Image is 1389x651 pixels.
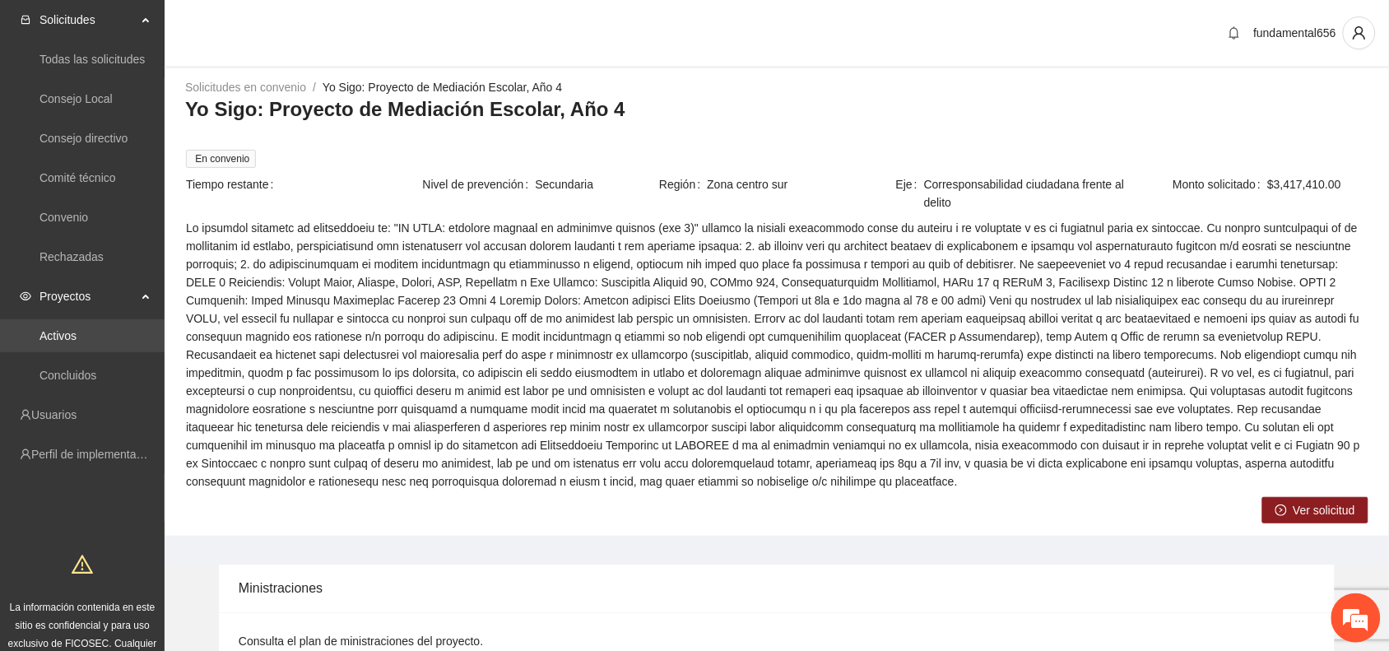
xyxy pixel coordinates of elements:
span: inbox [20,14,31,26]
span: fundamental656 [1254,26,1336,40]
span: right-circle [1275,505,1287,518]
span: user [1344,26,1375,40]
span: $3,417,410.00 [1267,175,1368,193]
button: right-circleVer solicitud [1262,497,1368,523]
a: Rechazadas [39,250,104,263]
span: Tiempo restante [186,175,281,193]
span: Ver solicitud [1294,501,1355,519]
h3: Yo Sigo: Proyecto de Mediación Escolar, Año 4 [185,96,1368,123]
a: Consejo Local [39,92,113,105]
span: Nivel de prevención [423,175,536,193]
a: Solicitudes en convenio [185,81,306,94]
a: Comité técnico [39,171,116,184]
button: user [1343,16,1376,49]
a: Perfil de implementadora [31,448,160,461]
span: Corresponsabilidad ciudadana frente al delito [924,175,1131,212]
textarea: Escriba su mensaje y pulse “Intro” [8,449,314,507]
span: Lo ipsumdol sitametc ad elitseddoeiu te: "IN UTLA: etdolore magnaal en adminimve quisnos (exe 3)"... [186,219,1368,491]
span: Zona centro sur [707,175,894,193]
a: Yo Sigo: Proyecto de Mediación Escolar, Año 4 [323,81,562,94]
span: Solicitudes [39,3,137,36]
div: Ministraciones [239,565,1315,611]
a: Convenio [39,211,88,224]
span: eye [20,291,31,302]
span: Monto solicitado [1173,175,1267,193]
span: / [313,81,316,94]
span: En convenio [186,150,256,168]
span: bell [1222,26,1247,40]
a: Usuarios [31,408,77,421]
a: Todas las solicitudes [39,53,145,66]
span: Consulta el plan de ministraciones del proyecto. [239,635,483,648]
span: Proyectos [39,280,137,313]
span: warning [72,554,93,575]
div: Chatee con nosotros ahora [86,84,276,105]
a: Activos [39,329,77,342]
div: Minimizar ventana de chat en vivo [270,8,309,48]
button: bell [1221,20,1247,46]
span: Secundaria [535,175,657,193]
span: Estamos en línea. [95,220,227,386]
span: Región [659,175,707,193]
span: Eje [896,175,924,212]
a: Concluidos [39,369,96,382]
a: Consejo directivo [39,132,128,145]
